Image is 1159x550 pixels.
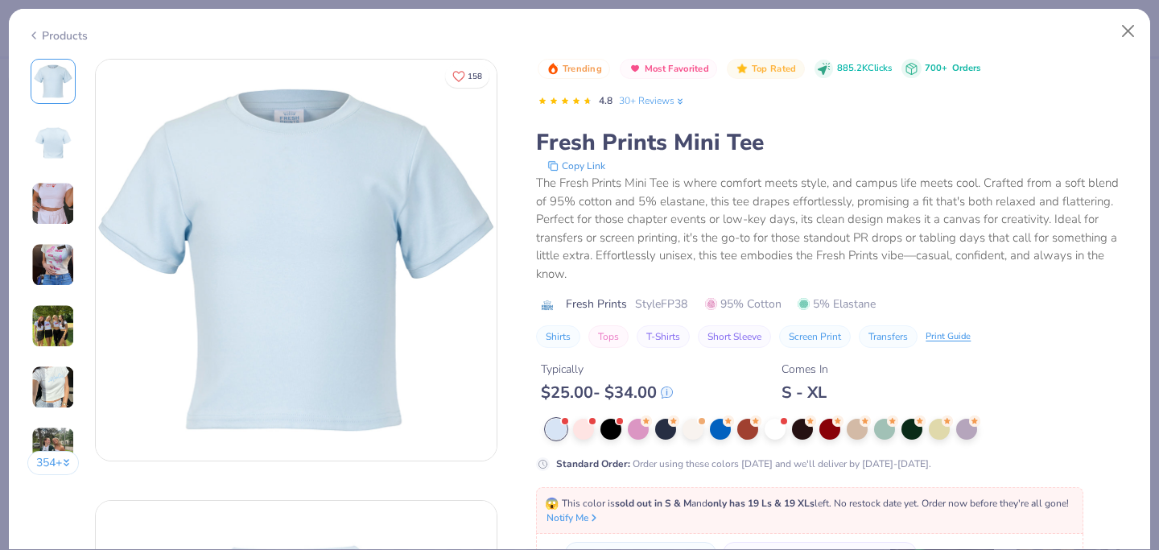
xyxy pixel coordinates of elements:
button: Shirts [536,325,580,348]
span: Orders [952,62,980,74]
img: User generated content [31,427,75,470]
div: 4.8 Stars [538,89,592,114]
strong: sold out in S & M [615,497,691,510]
button: copy to clipboard [542,158,610,174]
span: 4.8 [599,94,612,107]
span: 5% Elastane [798,296,876,312]
div: Order using these colors [DATE] and we'll deliver by [DATE]-[DATE]. [556,457,931,471]
div: Typically [541,361,673,378]
span: 158 [468,72,482,81]
strong: Standard Order : [556,457,630,470]
span: Trending [563,64,602,73]
img: Front [34,62,72,101]
div: Fresh Prints Mini Tee [536,127,1132,158]
img: User generated content [31,243,75,287]
img: Top Rated sort [736,62,749,75]
button: Badge Button [538,59,610,80]
button: Badge Button [620,59,717,80]
button: Screen Print [779,325,851,348]
img: brand logo [536,299,558,312]
img: User generated content [31,182,75,225]
div: $ 25.00 - $ 34.00 [541,383,673,403]
div: Print Guide [926,330,971,344]
button: Badge Button [727,59,804,80]
span: This color is and left. No restock date yet. Order now before they're all gone! [545,497,1069,510]
a: 30+ Reviews [619,93,686,108]
span: Style FP38 [635,296,687,312]
button: Notify Me [547,511,600,525]
img: Trending sort [547,62,559,75]
button: T-Shirts [637,325,690,348]
img: Back [34,123,72,162]
div: Comes In [782,361,828,378]
button: 354+ [27,451,80,475]
strong: only has 19 Ls & 19 XLs [707,497,815,510]
div: The Fresh Prints Mini Tee is where comfort meets style, and campus life meets cool. Crafted from ... [536,174,1132,283]
img: Most Favorited sort [629,62,641,75]
span: 95% Cotton [705,296,782,312]
div: S - XL [782,383,828,403]
span: Fresh Prints [566,296,627,312]
button: Transfers [859,325,918,348]
button: Like [445,64,489,88]
img: Front [96,60,497,461]
button: Short Sleeve [698,325,771,348]
span: 😱 [545,496,559,511]
span: 885.2K Clicks [837,62,892,76]
img: User generated content [31,304,75,348]
button: Close [1113,16,1144,47]
button: Tops [588,325,629,348]
span: Most Favorited [645,64,709,73]
img: User generated content [31,366,75,409]
span: Top Rated [752,64,797,73]
div: Products [27,27,88,44]
div: 700+ [925,62,980,76]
